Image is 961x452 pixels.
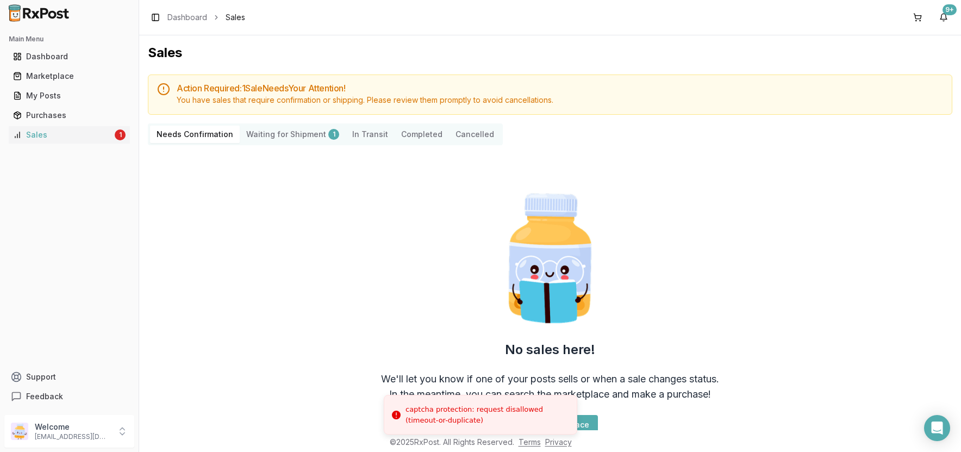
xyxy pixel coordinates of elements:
[150,126,240,143] button: Needs Confirmation
[35,422,110,432] p: Welcome
[13,129,113,140] div: Sales
[13,51,126,62] div: Dashboard
[405,404,568,425] div: captcha protection: request disallowed (timeout-or-duplicate)
[9,106,130,125] a: Purchases
[395,126,449,143] button: Completed
[240,126,346,143] button: Waiting for Shipment
[346,126,395,143] button: In Transit
[4,107,134,124] button: Purchases
[4,67,134,85] button: Marketplace
[381,371,719,387] div: We'll let you know if one of your posts sells or when a sale changes status.
[924,415,950,441] div: Open Intercom Messenger
[13,90,126,101] div: My Posts
[545,437,572,447] a: Privacy
[9,35,130,44] h2: Main Menu
[9,125,130,145] a: Sales1
[115,129,126,140] div: 1
[226,12,245,23] span: Sales
[26,391,63,402] span: Feedback
[4,367,134,387] button: Support
[4,87,134,104] button: My Posts
[167,12,207,23] a: Dashboard
[13,110,126,121] div: Purchases
[480,189,620,328] img: Smart Pill Bottle
[4,4,74,22] img: RxPost Logo
[9,66,130,86] a: Marketplace
[519,437,541,447] a: Terms
[389,387,711,402] div: In the meantime, you can search the marketplace and make a purchase!
[35,432,110,441] p: [EMAIL_ADDRESS][DOMAIN_NAME]
[4,126,134,144] button: Sales1
[935,9,952,26] button: 9+
[148,44,952,61] h1: Sales
[9,86,130,106] a: My Posts
[328,129,339,140] div: 1
[167,12,245,23] nav: breadcrumb
[505,341,595,358] h2: No sales here!
[177,95,943,106] div: You have sales that require confirmation or shipping. Please review them promptly to avoid cancel...
[9,47,130,66] a: Dashboard
[177,84,943,92] h5: Action Required: 1 Sale Need s Your Attention!
[943,4,957,15] div: 9+
[449,126,501,143] button: Cancelled
[13,71,126,82] div: Marketplace
[4,48,134,65] button: Dashboard
[4,387,134,406] button: Feedback
[11,423,28,440] img: User avatar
